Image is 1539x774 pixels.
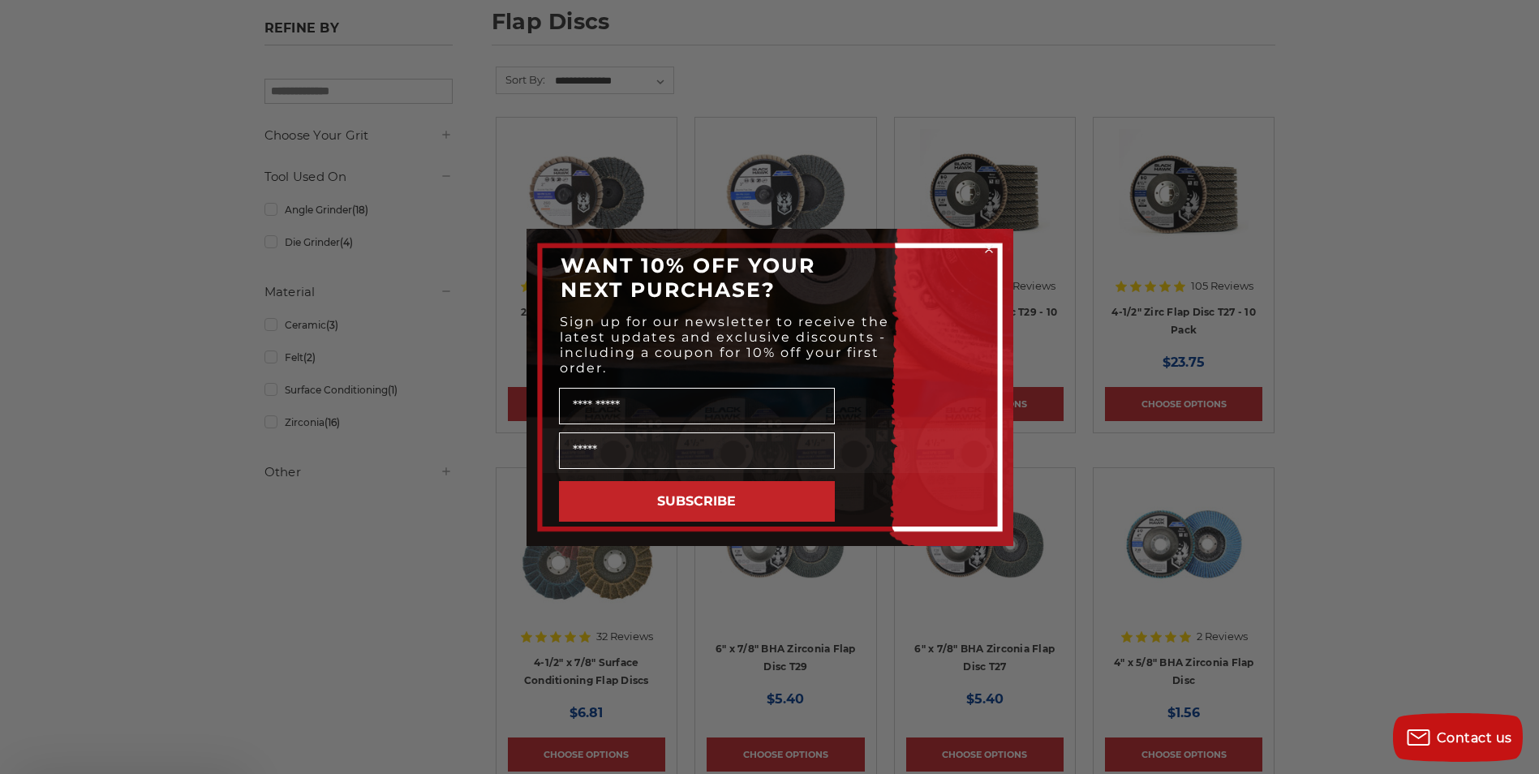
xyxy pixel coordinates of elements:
[560,314,889,376] span: Sign up for our newsletter to receive the latest updates and exclusive discounts - including a co...
[1437,730,1512,746] span: Contact us
[981,241,997,257] button: Close dialog
[559,432,835,469] input: Email
[561,253,815,302] span: WANT 10% OFF YOUR NEXT PURCHASE?
[1393,713,1523,762] button: Contact us
[559,481,835,522] button: SUBSCRIBE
